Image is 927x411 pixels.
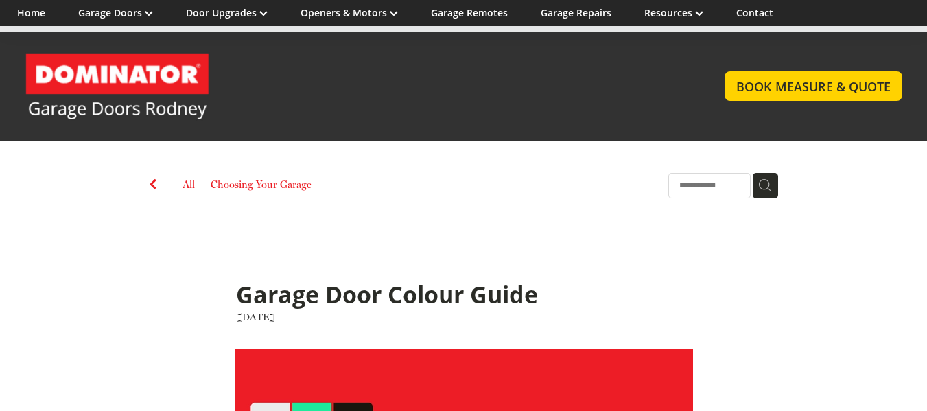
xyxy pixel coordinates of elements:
[211,177,312,196] a: Choosing Your Garage
[236,309,692,325] div: [DATE]
[301,6,398,19] a: Openers & Motors
[644,6,703,19] a: Resources
[541,6,611,19] a: Garage Repairs
[17,6,45,19] a: Home
[725,71,902,101] a: BOOK MEASURE & QUOTE
[736,6,773,19] a: Contact
[78,6,153,19] a: Garage Doors
[25,52,698,121] a: Garage Door and Secure Access Solutions homepage
[236,281,692,310] h1: Garage Door Colour Guide
[186,6,268,19] a: Door Upgrades
[183,178,195,191] a: All
[431,6,508,19] a: Garage Remotes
